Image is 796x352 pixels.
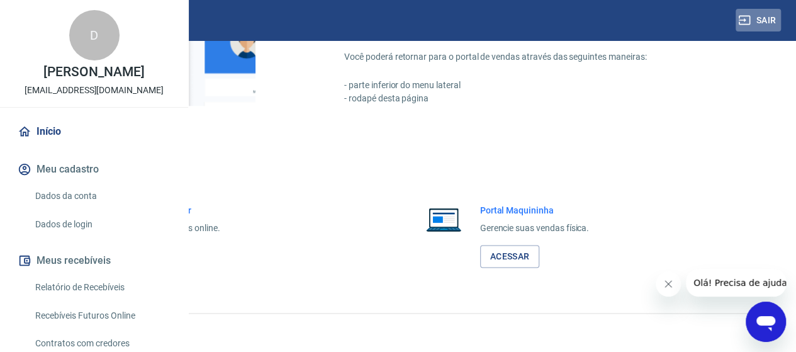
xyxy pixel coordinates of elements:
[686,269,786,297] iframe: Mensagem da empresa
[30,183,173,209] a: Dados da conta
[344,79,736,92] p: - parte inferior do menu lateral
[480,245,540,268] a: Acessar
[656,271,681,297] iframe: Fechar mensagem
[30,212,173,237] a: Dados de login
[344,92,736,105] p: - rodapé desta página
[736,9,781,32] button: Sair
[344,50,736,64] p: Você poderá retornar para o portal de vendas através das seguintes maneiras:
[15,247,173,275] button: Meus recebíveis
[8,9,106,19] span: Olá! Precisa de ajuda?
[15,118,173,145] a: Início
[30,161,766,174] h5: Acesso rápido
[417,204,470,234] img: Imagem de um notebook aberto
[746,302,786,342] iframe: Botão para abrir a janela de mensagens
[43,65,144,79] p: [PERSON_NAME]
[30,275,173,300] a: Relatório de Recebíveis
[69,10,120,60] div: D
[30,324,766,337] p: 2025 ©
[480,222,590,235] p: Gerencie suas vendas física.
[30,303,173,329] a: Recebíveis Futuros Online
[480,204,590,217] h6: Portal Maquininha
[15,156,173,183] button: Meu cadastro
[25,84,164,97] p: [EMAIL_ADDRESS][DOMAIN_NAME]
